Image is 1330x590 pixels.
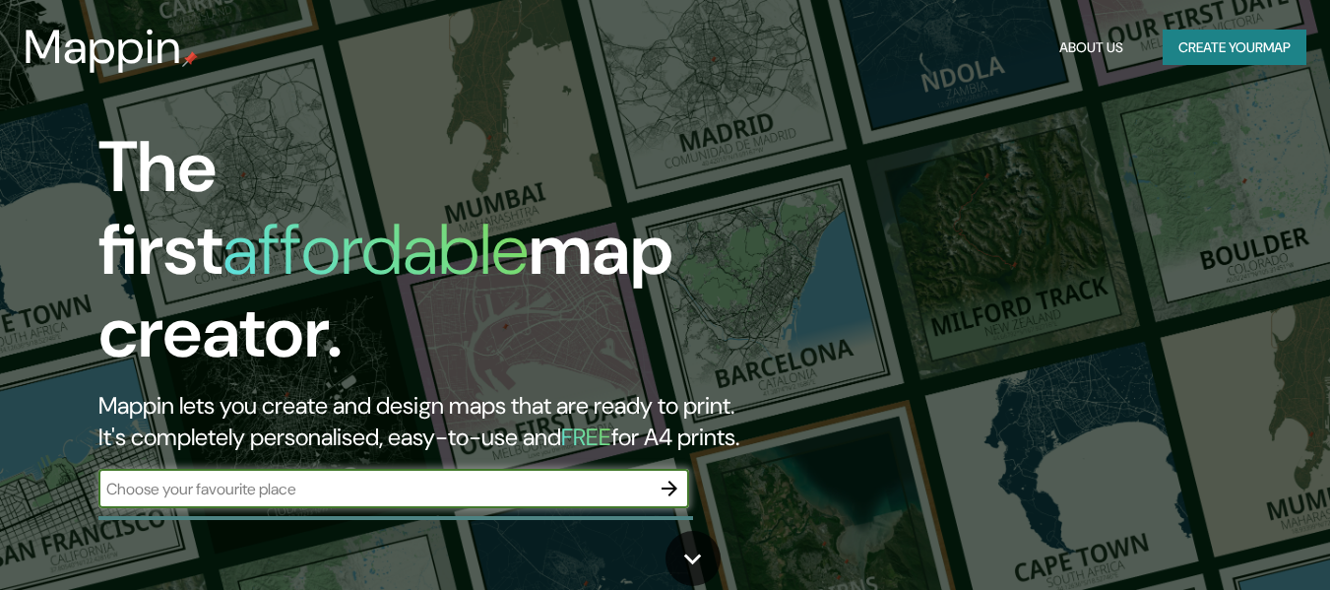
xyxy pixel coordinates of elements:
h5: FREE [561,422,611,452]
button: About Us [1051,30,1131,66]
h1: The first map creator. [98,126,764,390]
h3: Mappin [24,20,182,75]
h1: affordable [222,204,529,295]
input: Choose your favourite place [98,478,650,500]
h2: Mappin lets you create and design maps that are ready to print. It's completely personalised, eas... [98,390,764,453]
button: Create yourmap [1163,30,1306,66]
img: mappin-pin [182,51,198,67]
